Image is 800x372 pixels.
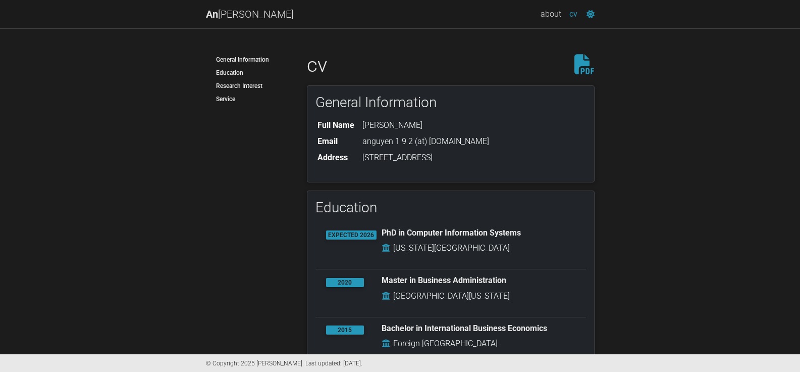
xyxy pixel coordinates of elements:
a: General Information [206,53,292,66]
div: © Copyright 2025 [PERSON_NAME]. Last updated: [DATE]. [198,354,602,372]
td: [GEOGRAPHIC_DATA][US_STATE] [393,290,510,303]
b: Address [317,153,348,162]
span: 2015 [326,325,364,335]
a: Research Interest [206,79,292,92]
a: cv [565,4,581,24]
a: An[PERSON_NAME] [206,4,294,24]
td: [US_STATE][GEOGRAPHIC_DATA] [393,242,510,255]
h1: cv [307,53,595,77]
span: 2020 [326,278,364,287]
td: [STREET_ADDRESS] [358,150,491,166]
h3: General Information [315,94,586,111]
td: anguyen 1 9 2 (at) [DOMAIN_NAME] [358,133,491,150]
a: Service [206,92,292,106]
span: Expected 2026 [326,230,377,240]
b: Full Name [317,120,354,130]
h6: Bachelor in International Business Economics [382,323,575,333]
h6: PhD in Computer Information Systems [382,228,575,238]
a: Education [206,66,292,79]
h6: Master in Business Administration [382,275,575,285]
h3: Education [315,199,586,216]
td: Foreign [GEOGRAPHIC_DATA] [393,337,498,350]
b: Email [317,136,338,146]
span: An [206,8,218,20]
a: about [537,4,565,24]
td: [PERSON_NAME] [358,117,491,133]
